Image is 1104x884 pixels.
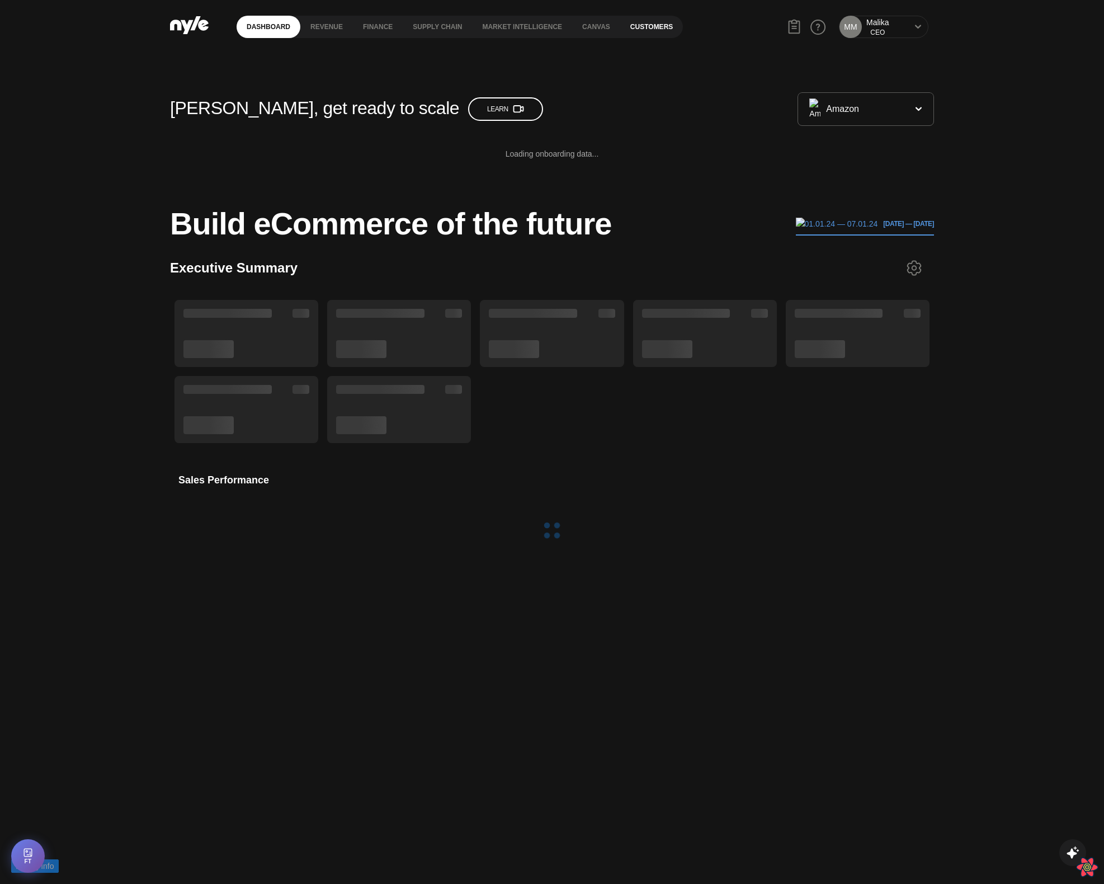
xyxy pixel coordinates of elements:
p: Learn [487,104,524,114]
button: MalikaCEO [866,17,889,37]
a: Canvas [572,16,620,38]
button: Revenue [300,23,353,31]
img: 01.01.24 — 07.01.24 [796,218,878,230]
a: finance [353,16,403,38]
img: Amazon [809,98,820,120]
span: Debug Info [16,860,54,872]
div: Malika [866,17,889,28]
h1: Build eCommerce of the future [170,207,611,241]
button: Open React Query Devtools [1076,856,1098,878]
button: Learn [468,97,543,121]
span: FT [24,859,31,864]
span: Amazon [826,103,859,115]
div: CEO [866,28,889,37]
button: [DATE] — [DATE] [796,213,934,236]
p: [PERSON_NAME], get ready to scale [170,95,459,121]
button: Amazon [798,92,934,126]
a: Market Intelligence [472,16,572,38]
a: Supply chain [403,16,472,38]
button: MM [839,16,862,38]
button: Debug Info [11,859,59,873]
div: Loading onboarding data... [170,134,934,173]
a: Dashboard [237,16,300,38]
button: Open Feature Toggle Debug Panel [11,839,45,873]
h3: Executive Summary [170,259,298,276]
p: [DATE] — [DATE] [877,219,934,229]
a: Customers [620,16,683,38]
h1: Sales Performance [178,473,269,488]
